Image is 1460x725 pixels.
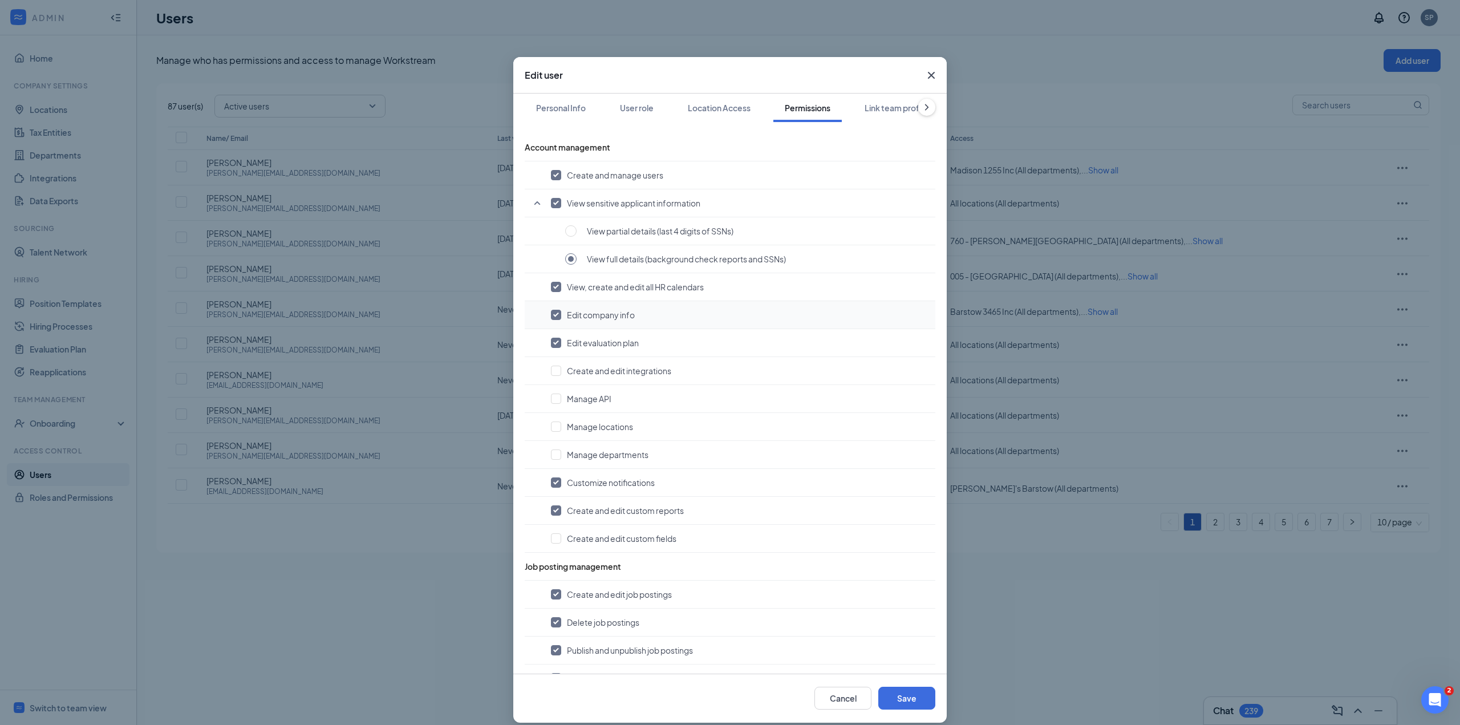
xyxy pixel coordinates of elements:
button: Delete job postings [551,617,930,628]
button: Save [878,687,935,710]
button: View partial details (last 4 digits of SSNs) [565,225,930,237]
button: Publish and unpublish job postings [551,645,930,656]
button: Create and edit custom fields [551,533,930,544]
div: Location Access [688,102,751,114]
span: Publish and unpublish job postings [567,645,693,656]
div: Link team profile [865,102,928,114]
span: Account management [525,142,610,152]
button: Edit evaluation plan [551,337,930,349]
span: View sensitive applicant information [567,197,700,209]
button: Create and edit job postings [551,589,930,600]
span: View full details (background check reports and SSNs) [587,253,786,265]
div: Permissions [785,102,830,114]
span: Edit company info [567,309,635,321]
button: Edit company info [551,309,930,321]
button: Access sponsored job boards [551,673,930,684]
span: Delete job postings [567,617,639,628]
svg: Cross [924,68,938,82]
svg: ChevronRight [921,102,932,113]
button: Manage locations [551,421,930,432]
span: Manage departments [567,449,648,460]
span: Access sponsored job boards [567,673,678,684]
button: ChevronRight [918,99,935,116]
span: Create and edit job postings [567,589,672,600]
button: Manage API [551,393,930,404]
span: Create and edit custom reports [567,505,684,516]
button: Manage departments [551,449,930,460]
div: Personal Info [536,102,586,114]
span: Edit evaluation plan [567,337,639,349]
button: Create and edit integrations [551,365,930,376]
span: Manage locations [567,421,633,432]
span: 2 [1445,686,1454,695]
button: Create and manage users [551,169,930,181]
button: View full details (background check reports and SSNs) [565,253,930,265]
iframe: Intercom live chat [1421,686,1449,714]
h3: Edit user [525,69,563,82]
span: View partial details (last 4 digits of SSNs) [587,225,733,237]
button: View, create and edit all HR calendars [551,281,930,293]
span: Create and edit integrations [567,365,671,376]
span: Create and manage users [567,169,663,181]
span: Create and edit custom fields [567,533,676,544]
span: Manage API [567,393,611,404]
span: View, create and edit all HR calendars [567,281,704,293]
div: User role [620,102,654,114]
button: Close [916,57,947,94]
button: Cancel [814,687,871,710]
svg: SmallChevronUp [530,196,544,210]
button: View sensitive applicant information [551,197,930,209]
span: Job posting management [525,561,621,572]
button: Customize notifications [551,477,930,488]
span: Customize notifications [567,477,655,488]
button: Create and edit custom reports [551,505,930,516]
